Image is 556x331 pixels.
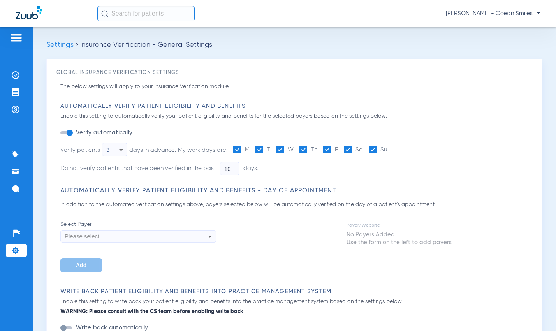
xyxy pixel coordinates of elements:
[323,146,338,154] label: F
[276,146,294,154] label: W
[299,146,317,154] label: Th
[255,146,270,154] label: T
[446,10,540,18] span: [PERSON_NAME] - Ocean Smiles
[101,10,108,17] img: Search Icon
[60,187,532,195] h3: Automatically Verify Patient Eligibility and Benefits - Day of Appointment
[60,288,532,296] h3: Write Back Patient Eligibility and Benefits Into Practice Management System
[344,146,363,154] label: Sa
[60,258,102,272] button: Add
[369,146,387,154] label: Su
[80,41,212,48] span: Insurance Verification - General Settings
[60,143,176,156] div: Verify patients days in advance.
[517,294,556,331] iframe: Chat Widget
[16,6,42,19] img: Zuub Logo
[60,308,532,316] b: WARNING: Please consult with the CS team before enabling write back
[60,220,216,228] span: Select Payer
[60,102,532,110] h3: Automatically Verify Patient Eligibility and Benefits
[60,298,532,316] p: Enable this setting to write back your patient eligibility and benefits into the practice managem...
[76,262,86,268] span: Add
[56,69,532,77] h3: Global Insurance Verification Settings
[65,233,99,239] span: Please select
[60,162,385,175] li: Do not verify patients that have been verified in the past days.
[233,146,250,154] label: M
[74,129,132,137] label: Verify automatically
[346,231,452,247] td: No Payers Added Use the form on the left to add payers
[10,33,23,42] img: hamburger-icon
[346,221,452,230] td: Payer/Website
[106,146,109,153] span: 3
[60,112,532,120] p: Enable this setting to automatically verify your patient eligibility and benefits for the selecte...
[60,201,532,209] p: In addition to the automated verification settings above, payers selected below will be automatic...
[178,147,227,153] span: My work days are:
[97,6,195,21] input: Search for patients
[60,83,532,91] p: The below settings will apply to your Insurance Verification module.
[46,41,74,48] span: Settings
